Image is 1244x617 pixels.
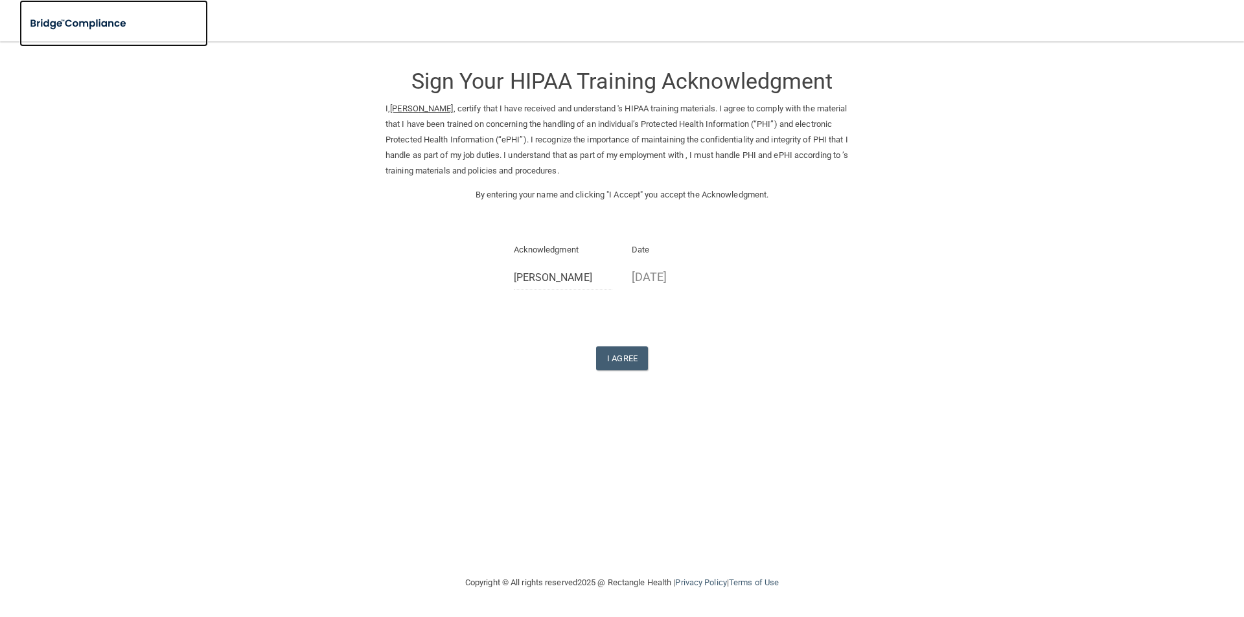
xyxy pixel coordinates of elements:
[729,578,779,587] a: Terms of Use
[386,187,858,203] p: By entering your name and clicking "I Accept" you accept the Acknowledgment.
[386,69,858,93] h3: Sign Your HIPAA Training Acknowledgment
[386,562,858,603] div: Copyright © All rights reserved 2025 @ Rectangle Health | |
[514,242,613,258] p: Acknowledgment
[632,242,731,258] p: Date
[19,10,139,37] img: bridge_compliance_login_screen.278c3ca4.svg
[675,578,726,587] a: Privacy Policy
[390,104,453,113] ins: [PERSON_NAME]
[386,101,858,179] p: I, , certify that I have received and understand 's HIPAA training materials. I agree to comply w...
[514,266,613,290] input: Full Name
[1020,525,1228,577] iframe: Drift Widget Chat Controller
[596,346,648,370] button: I Agree
[632,266,731,287] p: [DATE]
